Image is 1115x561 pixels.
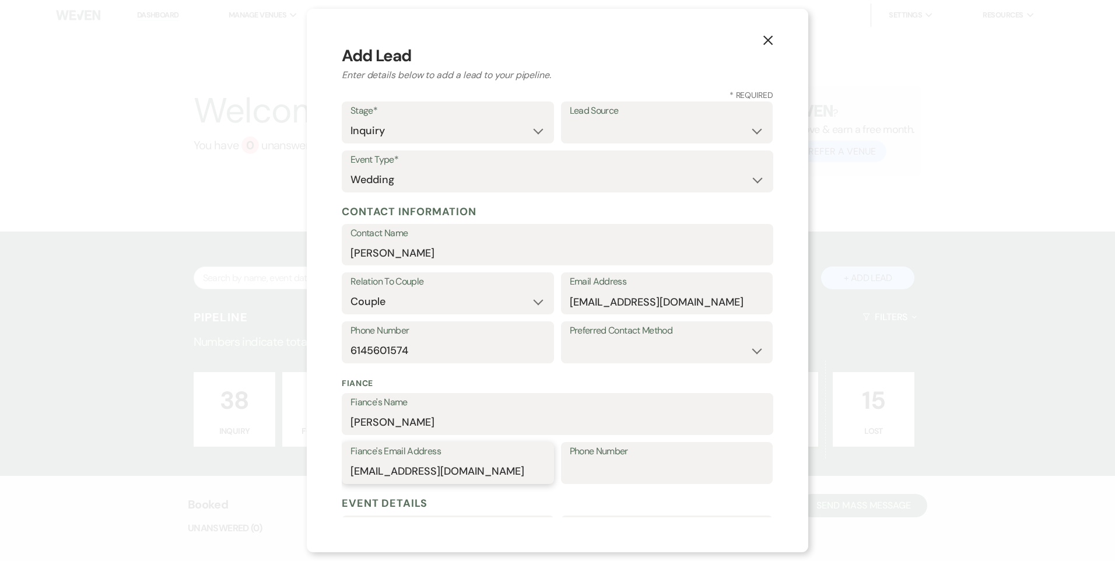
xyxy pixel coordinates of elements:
[570,103,765,120] label: Lead Source
[350,443,545,460] label: Fiance's Email Address
[342,203,773,220] h5: Contact Information
[342,89,773,101] h3: * Required
[350,411,765,434] input: First and Last Name
[342,44,773,68] h3: Add Lead
[342,377,773,390] p: Fiance
[350,152,765,169] label: Event Type*
[342,495,773,512] h5: Event Details
[350,394,765,411] label: Fiance's Name
[342,68,773,82] h2: Enter details below to add a lead to your pipeline.
[350,274,545,290] label: Relation To Couple
[570,443,765,460] label: Phone Number
[350,517,545,534] label: Venue*
[570,517,765,534] label: Guest Count
[350,322,545,339] label: Phone Number
[570,322,765,339] label: Preferred Contact Method
[570,274,765,290] label: Email Address
[350,103,545,120] label: Stage*
[350,241,765,264] input: First and Last Name
[350,225,765,242] label: Contact Name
